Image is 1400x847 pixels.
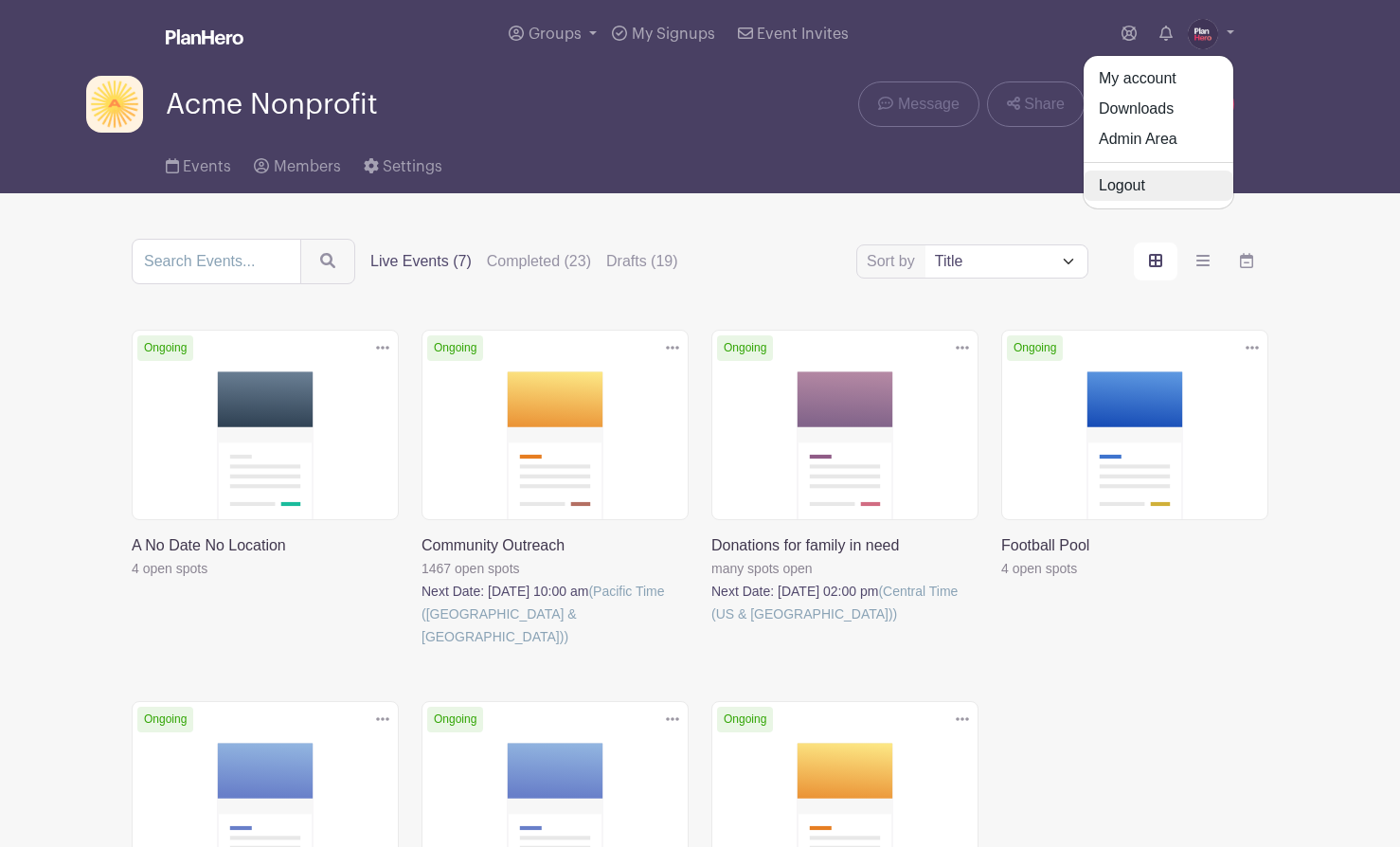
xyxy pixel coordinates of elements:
a: Members [254,133,340,193]
span: Acme Nonprofit [166,89,378,120]
label: Live Events (7) [370,250,472,273]
div: filters [370,250,678,273]
span: Events [183,159,231,174]
label: Drafts (19) [606,250,678,273]
div: Groups [1083,55,1234,209]
span: Settings [383,159,442,174]
a: Events [166,133,231,193]
span: Share [1024,93,1065,116]
span: Message [898,93,960,116]
label: Completed (23) [487,250,591,273]
img: Acme-logo-ph.png [86,76,143,133]
label: Sort by [867,250,921,273]
span: Event Invites [757,27,849,42]
input: Search Events... [132,239,301,284]
a: Logout [1084,171,1233,201]
a: Message [858,81,978,127]
img: logo_white-6c42ec7e38ccf1d336a20a19083b03d10ae64f83f12c07503d8b9e83406b4c7d.svg [166,29,243,45]
a: Settings [364,133,442,193]
span: Groups [529,27,582,42]
a: Share [987,81,1085,127]
img: PH-Logo-Circle-Centered-Purple.jpg [1188,19,1218,49]
a: Downloads [1084,94,1233,124]
span: My Signups [632,27,715,42]
div: order and view [1134,243,1268,280]
span: Members [274,159,341,174]
a: My account [1084,63,1233,94]
a: Admin Area [1084,124,1233,154]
